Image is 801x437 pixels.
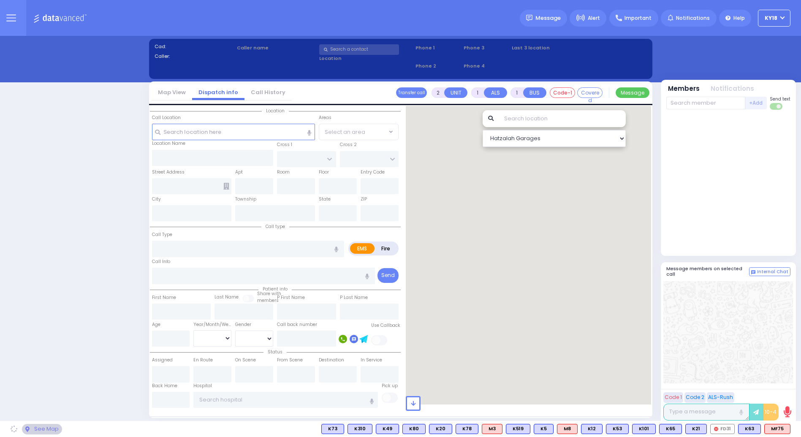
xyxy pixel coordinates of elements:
[155,43,234,50] label: Cad:
[235,321,251,328] label: Gender
[685,424,707,434] div: K21
[223,183,229,190] span: Other building occupants
[192,88,244,96] a: Dispatch info
[512,44,579,52] label: Last 3 location
[152,294,176,301] label: First Name
[757,269,788,275] span: Internal Chat
[616,87,649,98] button: Message
[738,424,761,434] div: BLS
[193,357,213,364] label: En Route
[499,110,626,127] input: Search location
[464,44,509,52] span: Phone 3
[526,15,532,21] img: message.svg
[193,383,212,389] label: Hospital
[733,14,745,22] span: Help
[666,266,749,277] h5: Message members on selected call
[235,357,256,364] label: On Scene
[666,97,745,109] input: Search member
[361,169,385,176] label: Entry Code
[714,427,718,431] img: red-radio-icon.svg
[319,114,331,121] label: Areas
[770,96,790,102] span: Send text
[152,169,185,176] label: Street Address
[193,321,231,328] div: Year/Month/Week/Day
[277,357,303,364] label: From Scene
[577,87,603,98] button: Covered
[376,424,399,434] div: K49
[382,383,398,389] label: Pick up
[237,44,317,52] label: Caller name
[152,114,181,121] label: Call Location
[348,424,372,434] div: K310
[263,349,287,355] span: Status
[711,84,754,94] button: Notifications
[588,14,600,22] span: Alert
[371,322,400,329] label: Use Callback
[374,243,398,254] label: Fire
[152,321,160,328] label: Age
[361,357,382,364] label: In Service
[155,53,234,60] label: Caller:
[321,424,344,434] div: K73
[668,84,700,94] button: Members
[606,424,629,434] div: K53
[710,424,735,434] div: FD31
[676,14,710,22] span: Notifications
[277,294,305,301] label: P First Name
[193,392,377,408] input: Search hospital
[152,357,173,364] label: Assigned
[325,128,365,136] span: Select an area
[770,102,783,111] label: Turn off text
[319,169,329,176] label: Floor
[534,424,554,434] div: BLS
[340,294,368,301] label: P Last Name
[444,87,467,98] button: UNIT
[152,258,170,265] label: Call Info
[659,424,682,434] div: K65
[707,392,734,403] button: ALS-Rush
[659,424,682,434] div: BLS
[235,169,243,176] label: Apt
[402,424,426,434] div: BLS
[319,55,413,62] label: Location
[738,424,761,434] div: K63
[22,424,62,434] div: See map
[625,14,652,22] span: Important
[33,13,90,23] img: Logo
[319,357,344,364] label: Destination
[396,87,427,98] button: Transfer call
[215,294,239,301] label: Last Name
[415,62,461,70] span: Phone 2
[415,44,461,52] span: Phone 1
[277,321,317,328] label: Call back number
[535,14,561,22] span: Message
[606,424,629,434] div: BLS
[277,169,290,176] label: Room
[258,286,292,292] span: Patient info
[482,424,502,434] div: M3
[402,424,426,434] div: K80
[257,290,281,297] small: Share with
[663,392,683,403] button: Code 1
[152,231,172,238] label: Call Type
[764,424,790,434] div: MF75
[751,270,755,274] img: comment-alt.png
[261,223,289,230] span: Call type
[376,424,399,434] div: BLS
[685,424,707,434] div: BLS
[506,424,530,434] div: BLS
[557,424,578,434] div: ALS KJ
[429,424,452,434] div: K20
[749,267,790,277] button: Internal Chat
[277,141,292,148] label: Cross 1
[764,424,790,434] div: ALS
[456,424,478,434] div: BLS
[348,424,372,434] div: BLS
[152,383,177,389] label: Back Home
[464,62,509,70] span: Phone 4
[506,424,530,434] div: K519
[534,424,554,434] div: K5
[632,424,656,434] div: K101
[350,243,375,254] label: EMS
[257,297,279,304] span: members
